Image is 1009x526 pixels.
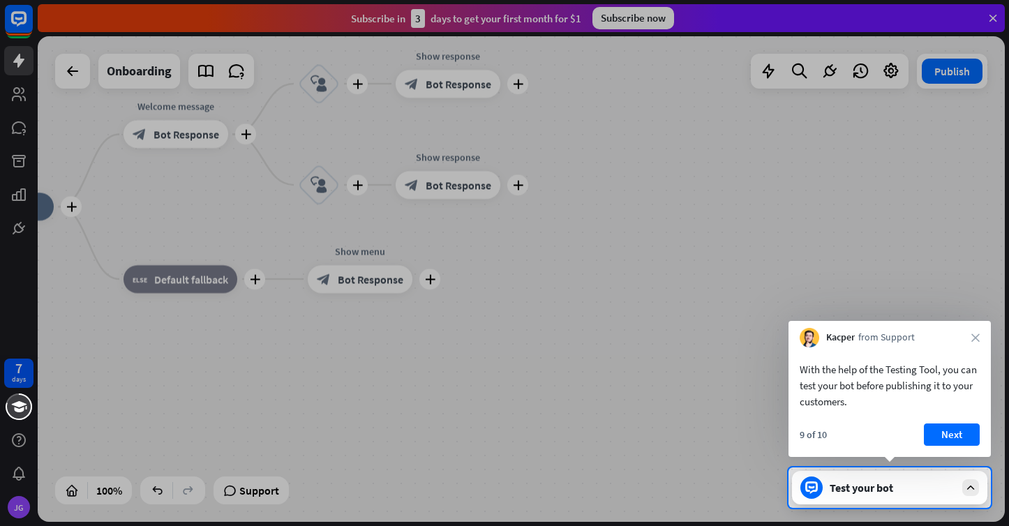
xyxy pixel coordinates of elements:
button: Open LiveChat chat widget [11,6,53,47]
span: Kacper [826,331,855,345]
span: from Support [858,331,915,345]
button: Next [924,423,980,446]
div: 9 of 10 [800,428,827,441]
div: With the help of the Testing Tool, you can test your bot before publishing it to your customers. [800,361,980,409]
div: Test your bot [830,481,955,495]
i: close [971,333,980,342]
